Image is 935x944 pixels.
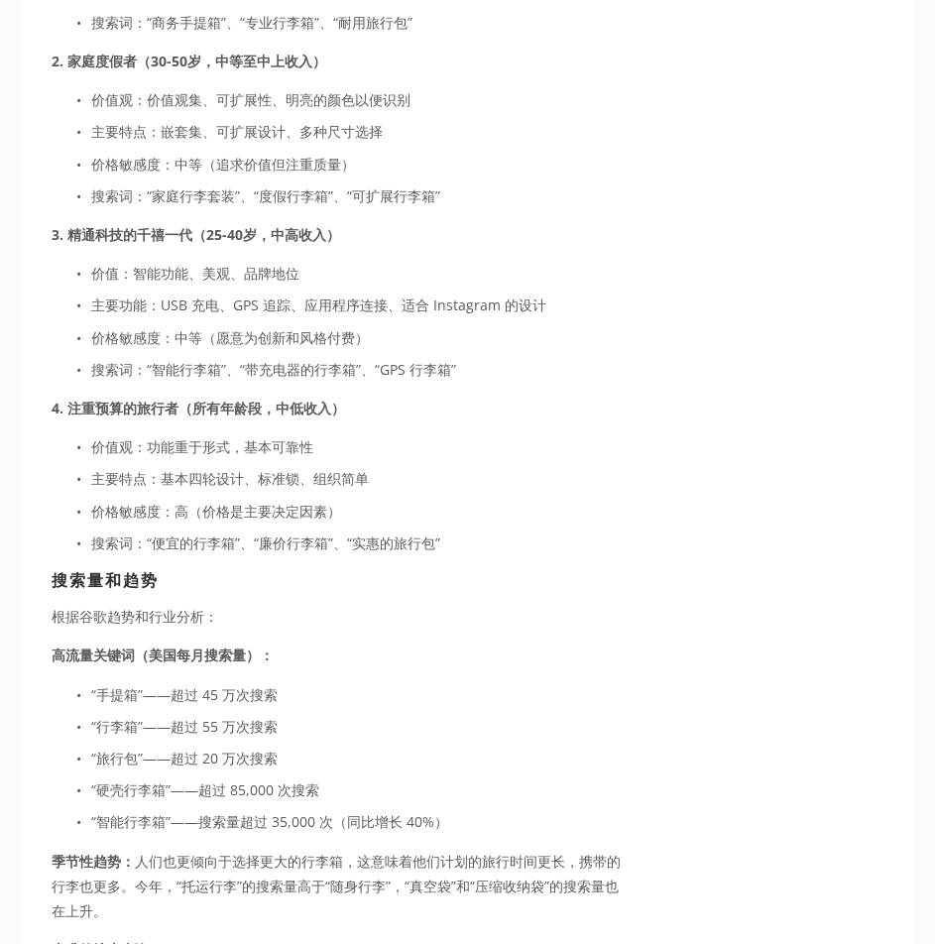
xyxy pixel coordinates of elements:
[52,52,326,70] font: 2. 家庭度假者（30-50岁，中等至中上收入）
[91,360,456,379] font: 搜索词：“智能行李箱”、“带充电器的行李箱”、“GPS 行李箱”
[91,186,440,205] font: 搜索词：“家庭行李套装”、“度假行李箱”、“可扩展行李箱”
[91,13,412,32] font: 搜索词：“商务手提箱”、“专业行李箱”、“耐用旅行包”
[91,295,546,314] font: 主要功能：USB 充电、GPS 追踪、应用程序连接、适合 Instagram 的设计
[91,264,299,283] font: 价值：智能功能、美观、品牌地位
[91,328,369,347] font: 价格敏感度：中等（愿意为创新和风格付费）
[91,533,440,552] font: 搜索词：“便宜的行李箱”、“廉价行李箱”、“实惠的旅行包”
[91,469,369,488] font: 主要特点：基本四轮设计、标准锁、组织简单
[91,812,448,831] font: “智能行李箱”——搜索量超过 35,000 次（同比增长 40%）
[91,717,278,736] font: “行李箱”——超过 55 万次搜索
[91,685,278,704] font: “手提箱”——超过 45 万次搜索
[91,749,278,767] font: “旅行包”——超过 20 万次搜索
[52,225,340,244] font: 3. 精通科技的千禧一代（25-40岁，中高收入）
[91,122,383,141] font: 主要特点：嵌套集、可扩展设计、多种尺寸选择
[91,90,410,109] font: 价值观：价值观集、可扩展性、明亮的颜色以便识别
[52,607,218,626] font: 根据谷歌趋势和行业分析：
[52,852,621,920] font: 人们也更倾向于选择更大的行李箱，这意味着他们计划的旅行时间更长，携带的行李也更多。今年，“托运行李”的搜索量高于“随身行李”，“真空袋”和“压缩收纳袋”的搜索量也在上升。
[91,780,319,799] font: “硬壳行李箱”——超过 85,000 次搜索
[52,646,274,664] font: 高流量关键词（美国每月搜索量）：
[91,502,341,521] font: 价格敏感度：高（价格是主要决定因素）
[52,569,159,592] font: 搜索量和趋势
[91,155,355,174] font: 价格敏感度：中等（追求价值但注重质量）
[91,437,313,456] font: 价值观：功能重于形式，基本可靠性
[52,852,135,871] font: 季节性趋势：
[52,399,345,417] font: 4. 注重预算的旅行者（所有年龄段，中低收入）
